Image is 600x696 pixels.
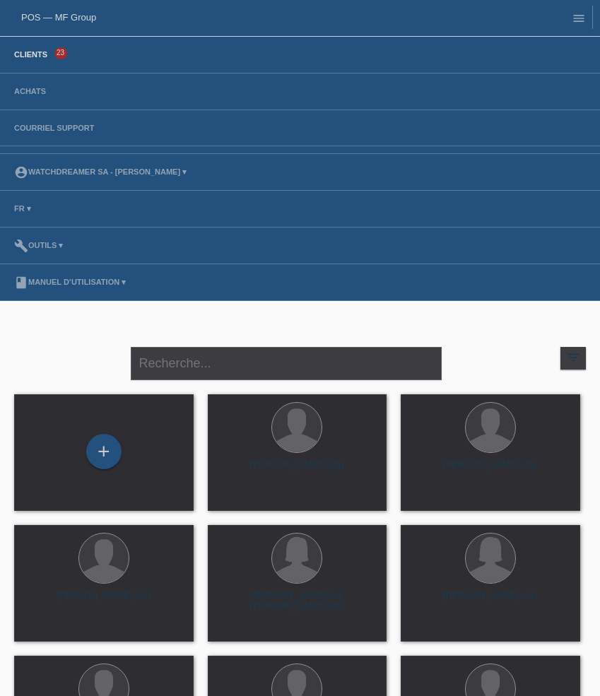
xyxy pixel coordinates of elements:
[412,459,569,482] div: [PERSON_NAME] (46)
[7,278,133,286] a: bookManuel d’utilisation ▾
[7,124,101,132] a: Courriel Support
[7,87,53,95] a: Achats
[7,50,54,59] a: Clients
[219,459,376,482] div: [PERSON_NAME] (48)
[572,11,586,25] i: menu
[87,440,121,464] div: Enregistrer le client
[7,167,194,176] a: account_circleWatchdreamer SA - [PERSON_NAME] ▾
[14,165,28,179] i: account_circle
[412,590,569,613] div: [PERSON_NAME] (41)
[14,276,28,290] i: book
[25,590,182,613] div: [PERSON_NAME] (22)
[21,12,96,23] a: POS — MF Group
[565,350,581,365] i: filter_list
[14,239,28,253] i: build
[565,13,593,22] a: menu
[7,204,38,213] a: FR ▾
[131,347,442,380] input: Recherche...
[219,590,376,613] div: [PERSON_NAME] Na [PERSON_NAME] (46)
[7,241,70,249] a: buildOutils ▾
[54,47,67,59] span: 23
